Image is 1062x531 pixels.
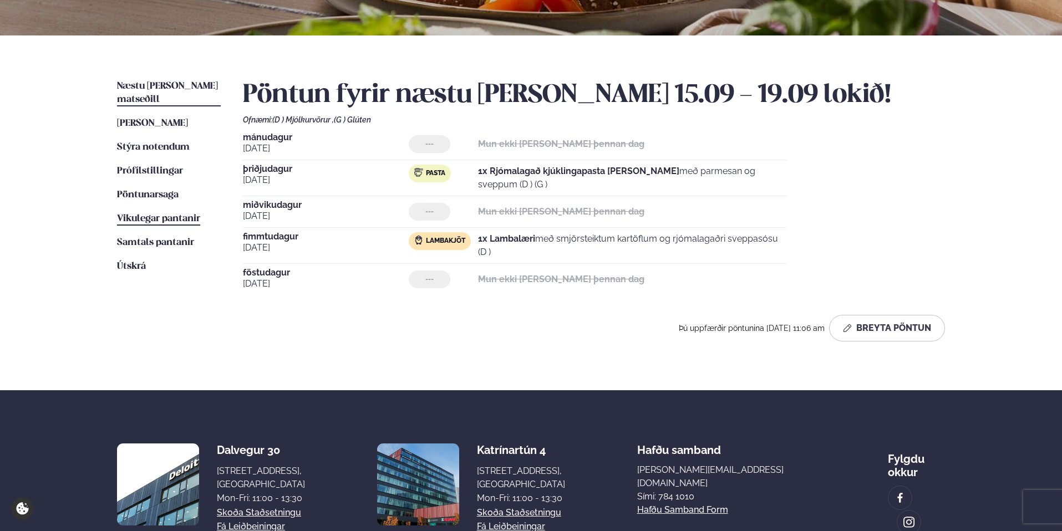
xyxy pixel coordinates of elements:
span: [DATE] [243,142,409,155]
a: Samtals pantanir [117,236,194,249]
span: Þú uppfærðir pöntunina [DATE] 11:06 am [679,324,825,333]
span: (D ) Mjólkurvörur , [272,115,334,124]
span: Pasta [426,169,445,178]
span: Vikulegar pantanir [117,214,200,223]
a: Skoða staðsetningu [477,506,561,519]
img: image alt [894,492,906,504]
a: Stýra notendum [117,141,190,154]
a: image alt [888,486,912,509]
div: Dalvegur 30 [217,443,305,457]
span: [DATE] [243,210,409,223]
span: Pöntunarsaga [117,190,179,200]
span: --- [425,275,434,284]
a: Útskrá [117,260,146,273]
strong: Mun ekki [PERSON_NAME] þennan dag [478,206,644,217]
img: Lamb.svg [414,236,423,244]
div: [STREET_ADDRESS], [GEOGRAPHIC_DATA] [477,464,565,491]
span: mánudagur [243,133,409,142]
img: pasta.svg [414,168,423,177]
div: [STREET_ADDRESS], [GEOGRAPHIC_DATA] [217,464,305,491]
img: image alt [903,516,915,529]
a: Prófílstillingar [117,165,183,178]
a: Hafðu samband form [637,503,728,517]
span: fimmtudagur [243,232,409,241]
div: Mon-Fri: 11:00 - 13:30 [217,492,305,505]
div: Mon-Fri: 11:00 - 13:30 [477,492,565,505]
span: --- [425,140,434,149]
a: Næstu [PERSON_NAME] matseðill [117,80,221,106]
p: Sími: 784 1010 [637,490,816,503]
img: image alt [117,443,199,525]
a: Skoða staðsetningu [217,506,301,519]
span: Næstu [PERSON_NAME] matseðill [117,81,218,104]
span: Stýra notendum [117,142,190,152]
strong: Mun ekki [PERSON_NAME] þennan dag [478,274,644,284]
a: [PERSON_NAME][EMAIL_ADDRESS][DOMAIN_NAME] [637,463,816,490]
button: Breyta Pöntun [829,315,945,341]
h2: Pöntun fyrir næstu [PERSON_NAME] 15.09 - 19.09 lokið! [243,80,945,111]
span: --- [425,207,434,216]
div: Ofnæmi: [243,115,945,124]
span: (G ) Glúten [334,115,371,124]
strong: 1x Rjómalagað kjúklingapasta [PERSON_NAME] [478,166,679,176]
span: Lambakjöt [426,237,465,246]
span: [DATE] [243,241,409,254]
a: [PERSON_NAME] [117,117,188,130]
span: [PERSON_NAME] [117,119,188,128]
img: image alt [377,443,459,525]
span: Samtals pantanir [117,238,194,247]
span: föstudagur [243,268,409,277]
span: miðvikudagur [243,201,409,210]
a: Vikulegar pantanir [117,212,200,226]
span: þriðjudagur [243,165,409,173]
a: Cookie settings [11,497,34,520]
span: [DATE] [243,277,409,290]
strong: 1x Lambalæri [478,233,535,244]
div: Fylgdu okkur [888,443,945,479]
div: Katrínartún 4 [477,443,565,457]
span: [DATE] [243,173,409,187]
span: Hafðu samband [637,435,721,457]
strong: Mun ekki [PERSON_NAME] þennan dag [478,139,644,149]
p: með smjörsteiktum kartöflum og rjómalagaðri sveppasósu (D ) [478,232,786,259]
span: Útskrá [117,262,146,271]
a: Pöntunarsaga [117,188,179,202]
span: Prófílstillingar [117,166,183,176]
p: með parmesan og sveppum (D ) (G ) [478,165,786,191]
